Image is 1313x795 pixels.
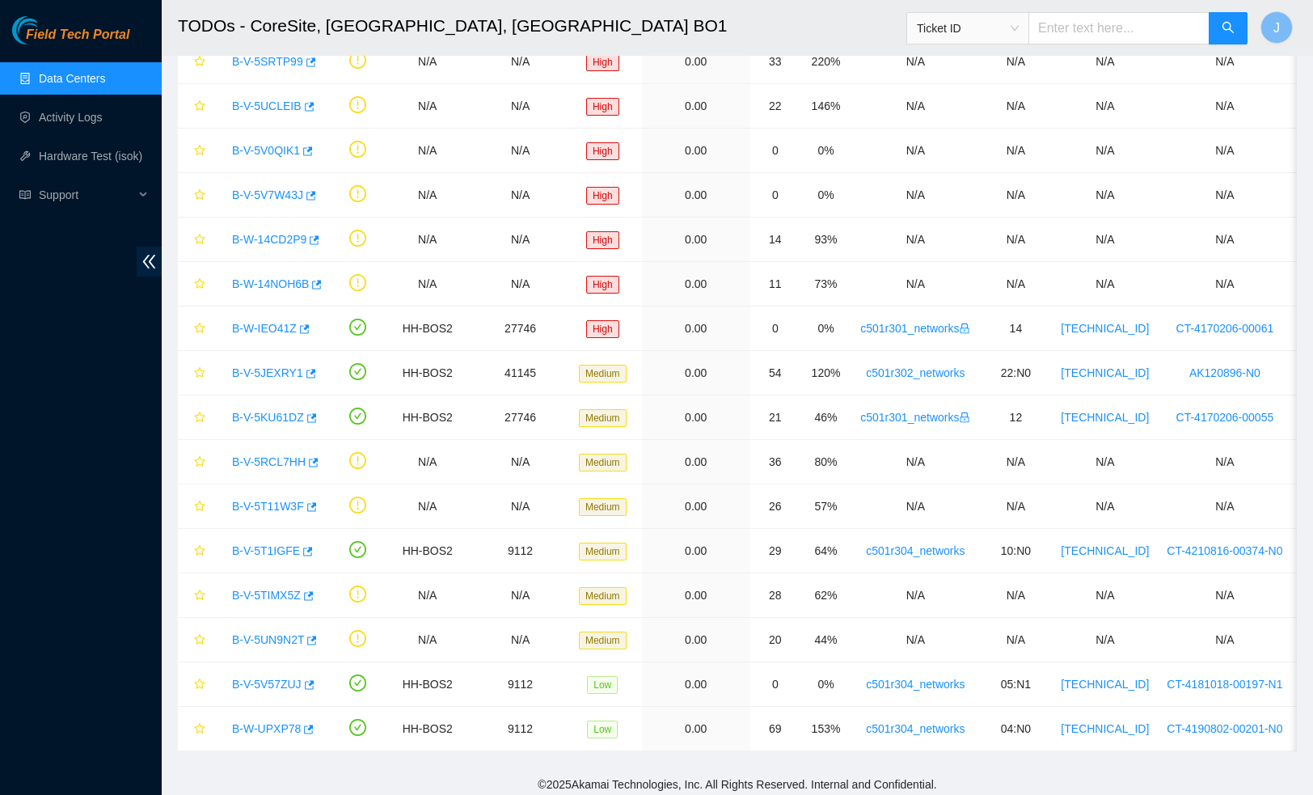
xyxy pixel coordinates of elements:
[642,573,750,618] td: 0.00
[800,84,851,129] td: 146%
[1176,411,1274,424] a: CT-4170206-00055
[1158,618,1291,662] td: N/A
[851,40,979,84] td: N/A
[1158,440,1291,484] td: N/A
[471,484,570,529] td: N/A
[642,529,750,573] td: 0.00
[384,484,471,529] td: N/A
[384,529,471,573] td: HH-BOS2
[187,182,206,208] button: star
[471,351,570,395] td: 41145
[384,573,471,618] td: N/A
[194,456,205,469] span: star
[959,412,970,423] span: lock
[1158,218,1291,262] td: N/A
[750,262,800,307] td: 11
[349,674,366,691] span: check-circle
[194,412,205,425] span: star
[1158,84,1291,129] td: N/A
[750,573,800,618] td: 28
[851,129,979,173] td: N/A
[232,322,297,335] a: B-W-IEO41Z
[187,93,206,119] button: star
[642,173,750,218] td: 0.00
[187,404,206,430] button: star
[232,144,300,157] a: B-V-5V0QIK1
[750,529,800,573] td: 29
[232,99,302,112] a: B-V-5UCLEIB
[642,395,750,440] td: 0.00
[800,707,851,751] td: 153%
[194,56,205,69] span: star
[39,179,134,211] span: Support
[194,679,205,691] span: star
[12,29,129,50] a: Akamai TechnologiesField Tech Portal
[471,395,570,440] td: 27746
[750,84,800,129] td: 22
[187,49,206,74] button: star
[579,454,627,472] span: Medium
[349,52,366,69] span: exclamation-circle
[39,111,103,124] a: Activity Logs
[26,27,129,43] span: Field Tech Portal
[471,129,570,173] td: N/A
[187,360,206,386] button: star
[750,40,800,84] td: 33
[1167,544,1282,557] a: CT-4210816-00374-N0
[1273,18,1280,38] span: J
[586,187,619,205] span: High
[979,218,1052,262] td: N/A
[1158,484,1291,529] td: N/A
[750,351,800,395] td: 54
[750,173,800,218] td: 0
[979,351,1052,395] td: 22:N0
[384,662,471,707] td: HH-BOS2
[187,449,206,475] button: star
[851,218,979,262] td: N/A
[194,189,205,202] span: star
[194,145,205,158] span: star
[232,455,306,468] a: B-V-5RCL7HH
[232,411,304,424] a: B-V-5KU61DZ
[1052,440,1158,484] td: N/A
[800,662,851,707] td: 0%
[1209,12,1248,44] button: search
[137,247,162,277] span: double-left
[1052,173,1158,218] td: N/A
[232,277,309,290] a: B-W-14NOH6B
[471,529,570,573] td: 9112
[1061,411,1149,424] a: [TECHNICAL_ID]
[750,707,800,751] td: 69
[471,262,570,307] td: N/A
[579,587,627,605] span: Medium
[349,96,366,113] span: exclamation-circle
[232,500,304,513] a: B-V-5T11W3F
[1052,262,1158,307] td: N/A
[586,276,619,294] span: High
[851,573,979,618] td: N/A
[384,707,471,751] td: HH-BOS2
[349,541,366,558] span: check-circle
[471,662,570,707] td: 9112
[232,55,303,68] a: B-V-5SRTP99
[349,319,366,336] span: check-circle
[194,501,205,514] span: star
[642,262,750,307] td: 0.00
[187,671,206,697] button: star
[349,630,366,647] span: exclamation-circle
[232,589,301,602] a: B-V-5TIMX5Z
[1167,678,1282,691] a: CT-4181018-00197-N1
[384,129,471,173] td: N/A
[979,618,1052,662] td: N/A
[979,529,1052,573] td: 10:N0
[851,484,979,529] td: N/A
[750,484,800,529] td: 26
[750,129,800,173] td: 0
[384,262,471,307] td: N/A
[1052,129,1158,173] td: N/A
[194,100,205,113] span: star
[187,582,206,608] button: star
[642,440,750,484] td: 0.00
[979,484,1052,529] td: N/A
[187,716,206,742] button: star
